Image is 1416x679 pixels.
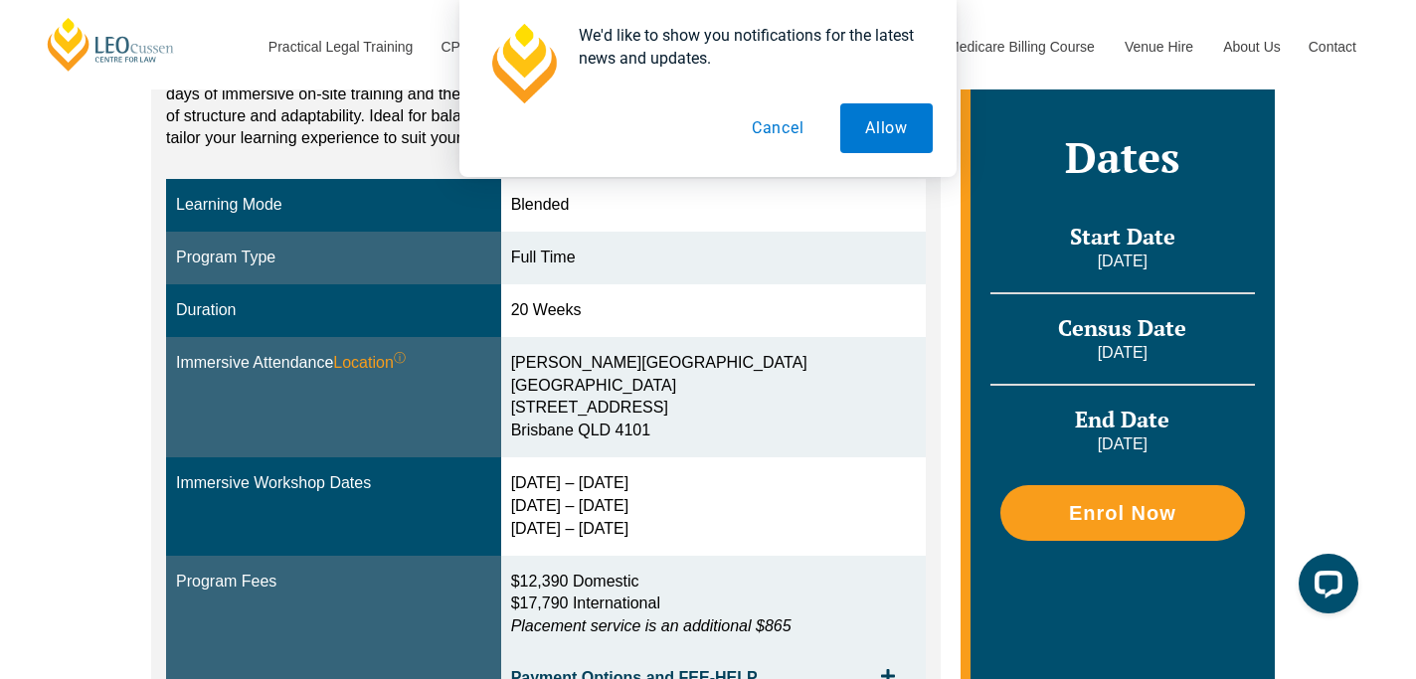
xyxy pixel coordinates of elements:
[1283,546,1366,629] iframe: LiveChat chat widget
[511,617,792,634] em: Placement service is an additional $865
[1070,222,1175,251] span: Start Date
[176,571,491,594] div: Program Fees
[840,103,933,153] button: Allow
[176,194,491,217] div: Learning Mode
[990,251,1255,272] p: [DATE]
[511,299,916,322] div: 20 Weeks
[1069,503,1176,523] span: Enrol Now
[990,342,1255,364] p: [DATE]
[176,352,491,375] div: Immersive Attendance
[511,573,639,590] span: $12,390 Domestic
[176,247,491,269] div: Program Type
[483,24,563,103] img: notification icon
[511,247,916,269] div: Full Time
[333,352,406,375] span: Location
[176,299,491,322] div: Duration
[511,594,660,611] span: $17,790 International
[1058,313,1186,342] span: Census Date
[563,24,933,70] div: We'd like to show you notifications for the latest news and updates.
[511,472,916,541] div: [DATE] – [DATE] [DATE] – [DATE] [DATE] – [DATE]
[727,103,829,153] button: Cancel
[990,132,1255,182] h2: Dates
[1075,405,1169,433] span: End Date
[990,433,1255,455] p: [DATE]
[511,194,916,217] div: Blended
[1000,485,1245,541] a: Enrol Now
[176,472,491,495] div: Immersive Workshop Dates
[511,352,916,442] div: [PERSON_NAME][GEOGRAPHIC_DATA] [GEOGRAPHIC_DATA] [STREET_ADDRESS] Brisbane QLD 4101
[394,351,406,365] sup: ⓘ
